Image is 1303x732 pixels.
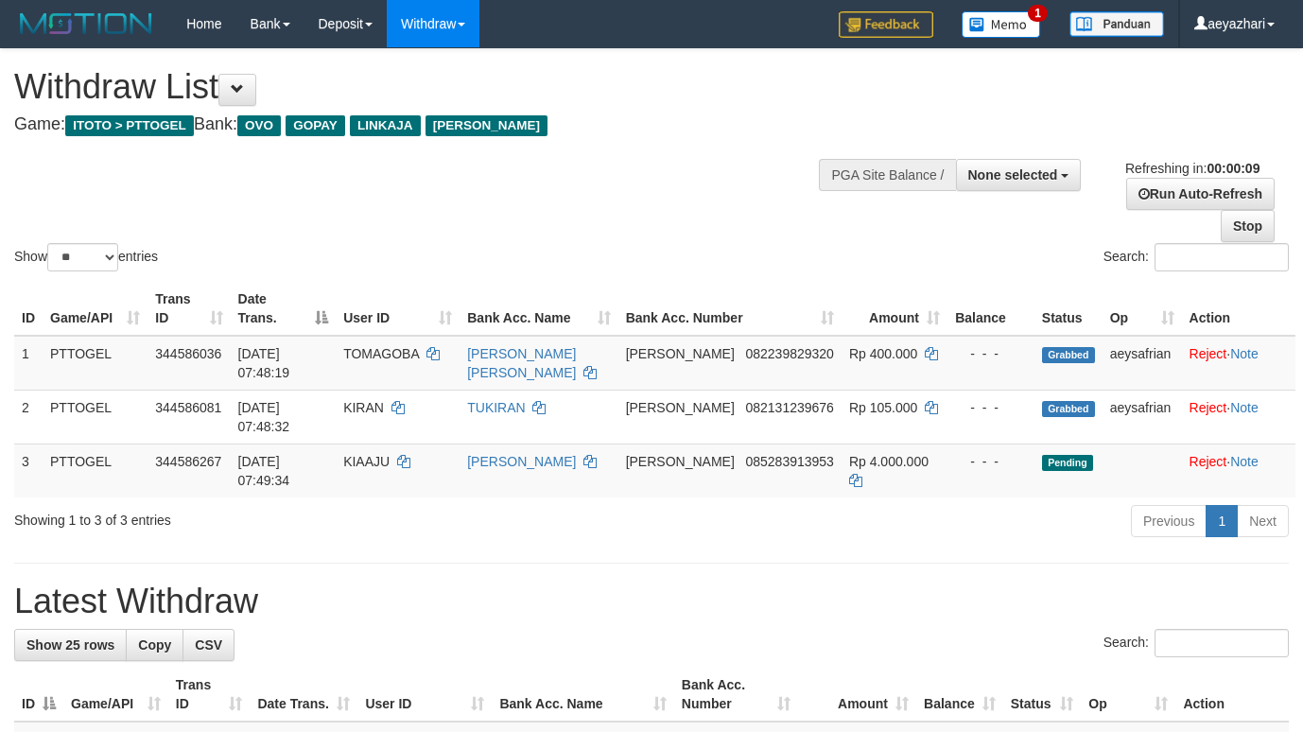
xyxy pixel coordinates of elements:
a: 1 [1206,505,1238,537]
select: Showentries [47,243,118,271]
a: Note [1230,454,1259,469]
span: KIRAN [343,400,384,415]
span: Copy 082239829320 to clipboard [745,346,833,361]
th: Date Trans.: activate to sort column ascending [250,668,357,722]
th: ID [14,282,43,336]
td: · [1182,390,1295,444]
a: Reject [1190,400,1227,415]
span: Grabbed [1042,347,1095,363]
th: Status [1034,282,1103,336]
th: User ID: activate to sort column ascending [336,282,460,336]
th: Bank Acc. Number: activate to sort column ascending [674,668,798,722]
h1: Latest Withdraw [14,583,1289,620]
a: TUKIRAN [467,400,525,415]
th: User ID: activate to sort column ascending [357,668,492,722]
a: Reject [1190,346,1227,361]
span: [PERSON_NAME] [626,346,735,361]
th: Balance: activate to sort column ascending [916,668,1003,722]
span: Rp 105.000 [849,400,917,415]
a: Previous [1131,505,1207,537]
div: PGA Site Balance / [819,159,955,191]
a: Note [1230,346,1259,361]
span: 344586267 [155,454,221,469]
span: GOPAY [286,115,345,136]
span: 1 [1028,5,1048,22]
span: Rp 400.000 [849,346,917,361]
th: Op: activate to sort column ascending [1103,282,1182,336]
input: Search: [1155,629,1289,657]
div: - - - [955,452,1027,471]
span: [PERSON_NAME] [626,454,735,469]
a: [PERSON_NAME] [467,454,576,469]
img: panduan.png [1069,11,1164,37]
th: Date Trans.: activate to sort column descending [231,282,337,336]
td: aeysafrian [1103,390,1182,444]
th: Status: activate to sort column ascending [1003,668,1082,722]
span: Show 25 rows [26,637,114,653]
img: Feedback.jpg [839,11,933,38]
strong: 00:00:09 [1207,161,1260,176]
a: Note [1230,400,1259,415]
span: Copy 082131239676 to clipboard [745,400,833,415]
span: Refreshing in: [1125,161,1260,176]
span: Copy [138,637,171,653]
th: Bank Acc. Name: activate to sort column ascending [492,668,673,722]
a: CSV [182,629,235,661]
h1: Withdraw List [14,68,850,106]
div: - - - [955,398,1027,417]
span: [DATE] 07:49:34 [238,454,290,488]
label: Search: [1103,243,1289,271]
span: [PERSON_NAME] [626,400,735,415]
th: Balance [947,282,1034,336]
a: Copy [126,629,183,661]
label: Search: [1103,629,1289,657]
th: Action [1182,282,1295,336]
th: Trans ID: activate to sort column ascending [148,282,230,336]
div: - - - [955,344,1027,363]
span: [DATE] 07:48:32 [238,400,290,434]
span: 344586081 [155,400,221,415]
label: Show entries [14,243,158,271]
th: Action [1175,668,1289,722]
span: KIAAJU [343,454,390,469]
td: · [1182,444,1295,497]
span: [PERSON_NAME] [426,115,547,136]
span: 344586036 [155,346,221,361]
a: Show 25 rows [14,629,127,661]
td: PTTOGEL [43,336,148,391]
img: Button%20Memo.svg [962,11,1041,38]
span: Copy 085283913953 to clipboard [745,454,833,469]
th: Amount: activate to sort column ascending [842,282,947,336]
th: Trans ID: activate to sort column ascending [168,668,251,722]
td: aeysafrian [1103,336,1182,391]
button: None selected [956,159,1082,191]
th: Bank Acc. Number: activate to sort column ascending [618,282,842,336]
td: PTTOGEL [43,390,148,444]
div: Showing 1 to 3 of 3 entries [14,503,529,530]
th: Game/API: activate to sort column ascending [63,668,168,722]
td: 3 [14,444,43,497]
span: OVO [237,115,281,136]
td: · [1182,336,1295,391]
img: MOTION_logo.png [14,9,158,38]
td: 1 [14,336,43,391]
a: Stop [1221,210,1275,242]
span: [DATE] 07:48:19 [238,346,290,380]
td: 2 [14,390,43,444]
input: Search: [1155,243,1289,271]
span: Rp 4.000.000 [849,454,929,469]
th: Bank Acc. Name: activate to sort column ascending [460,282,617,336]
span: TOMAGOBA [343,346,419,361]
th: Game/API: activate to sort column ascending [43,282,148,336]
span: CSV [195,637,222,653]
span: ITOTO > PTTOGEL [65,115,194,136]
th: ID: activate to sort column descending [14,668,63,722]
a: Next [1237,505,1289,537]
a: Reject [1190,454,1227,469]
th: Amount: activate to sort column ascending [798,668,916,722]
td: PTTOGEL [43,444,148,497]
a: Run Auto-Refresh [1126,178,1275,210]
span: LINKAJA [350,115,421,136]
th: Op: activate to sort column ascending [1081,668,1175,722]
a: [PERSON_NAME] [PERSON_NAME] [467,346,576,380]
